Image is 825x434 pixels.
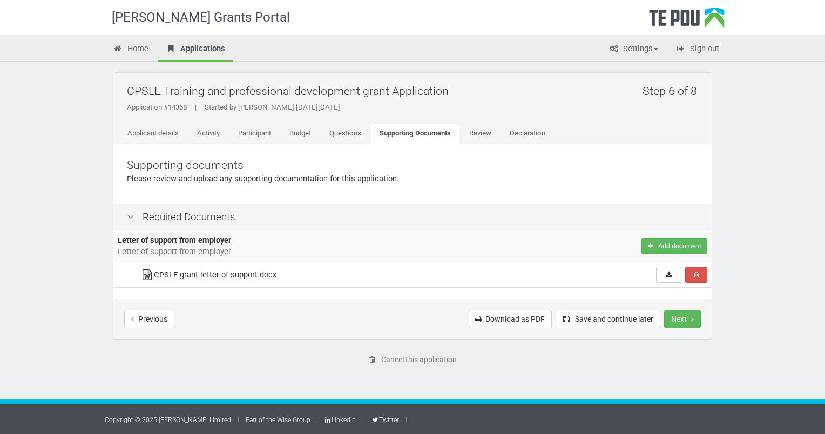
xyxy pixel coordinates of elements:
[118,247,231,256] span: Letter of support from employer
[323,416,356,424] a: LinkedIn
[246,416,310,424] a: Part of the Wise Group
[127,158,698,173] p: Supporting documents
[127,78,704,104] h2: CPSLE Training and professional development grant Application
[641,238,707,254] button: Add document
[229,124,280,144] a: Participant
[371,124,459,144] a: Supporting Documents
[667,38,727,62] a: Sign out
[649,8,725,35] div: Te Pou Logo
[187,103,205,111] span: |
[685,267,707,283] button: Remove
[118,235,231,245] b: Letter of support from employer
[370,416,398,424] a: Twitter
[281,124,320,144] a: Budget
[362,350,464,369] a: Cancel this application
[105,38,157,62] a: Home
[188,124,228,144] a: Activity
[643,78,704,104] h2: Step 6 of 8
[469,310,552,328] a: Download as PDF
[113,204,712,230] div: Required Documents
[127,103,704,112] div: Application #14368 Started by [PERSON_NAME] [DATE][DATE]
[321,124,370,144] a: Questions
[664,310,701,328] button: Next step
[105,416,231,424] a: Copyright © 2025 [PERSON_NAME] Limited
[124,310,174,328] button: Previous step
[127,173,698,185] p: Please review and upload any supporting documentation for this application.
[461,124,500,144] a: Review
[600,38,666,62] a: Settings
[501,124,554,144] a: Declaration
[136,262,516,288] td: CPSLE grant letter of support.docx
[158,38,233,62] a: Applications
[556,310,660,328] button: Save and continue later
[119,124,187,144] a: Applicant details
